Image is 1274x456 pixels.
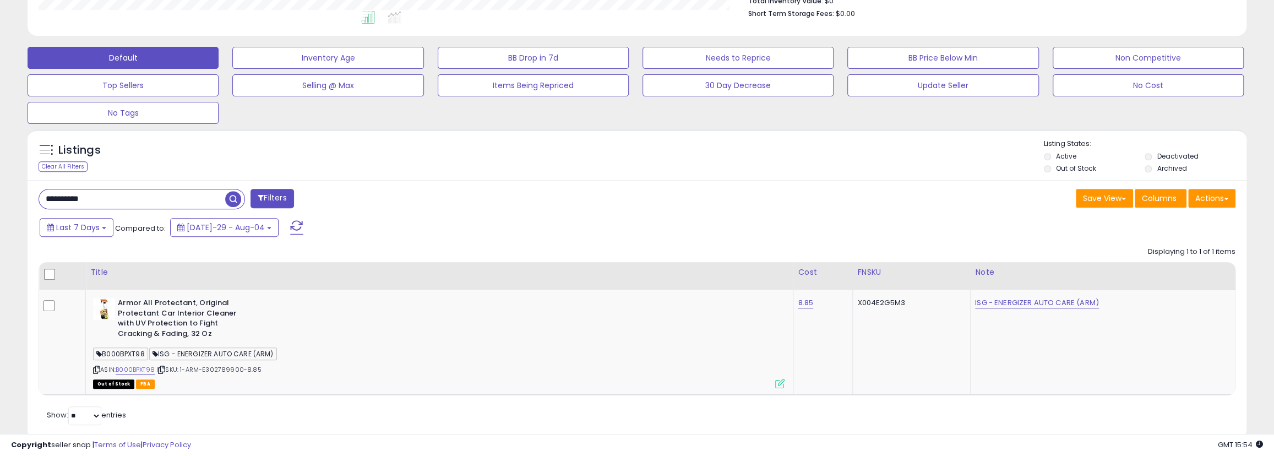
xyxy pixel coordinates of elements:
[975,267,1231,278] div: Note
[143,439,191,450] a: Privacy Policy
[438,47,629,69] button: BB Drop in 7d
[118,298,252,341] b: Armor All Protectant, Original Protectant Car Interior Cleaner with UV Protection to Fight Cracki...
[187,222,265,233] span: [DATE]-29 - Aug-04
[1218,439,1263,450] span: 2025-08-12 15:54 GMT
[149,348,277,360] span: ISG - ENERGIZER AUTO CARE (ARM)
[847,47,1038,69] button: BB Price Below Min
[116,365,155,374] a: B000BPXT98
[115,223,166,234] span: Compared to:
[748,9,834,18] b: Short Term Storage Fees:
[47,410,126,420] span: Show: entries
[232,74,423,96] button: Selling @ Max
[11,439,51,450] strong: Copyright
[857,267,966,278] div: FNSKU
[93,348,148,360] span: B000BPXT98
[1053,74,1244,96] button: No Cost
[1053,47,1244,69] button: Non Competitive
[798,267,848,278] div: Cost
[39,161,88,172] div: Clear All Filters
[857,298,962,308] div: X004E2G5M3
[93,379,134,389] span: All listings that are currently out of stock and unavailable for purchase on Amazon
[1044,139,1246,149] p: Listing States:
[93,298,115,320] img: 4189-LJiLlL._SL40_.jpg
[1135,189,1186,208] button: Columns
[90,267,788,278] div: Title
[28,74,219,96] button: Top Sellers
[251,189,293,208] button: Filters
[1056,164,1096,173] label: Out of Stock
[170,218,279,237] button: [DATE]-29 - Aug-04
[975,297,1099,308] a: ISG - ENERGIZER AUTO CARE (ARM)
[93,298,785,387] div: ASIN:
[1142,193,1177,204] span: Columns
[28,47,219,69] button: Default
[156,365,262,374] span: | SKU: 1-ARM-E302789900-8.85
[1188,189,1235,208] button: Actions
[643,74,834,96] button: 30 Day Decrease
[232,47,423,69] button: Inventory Age
[798,297,813,308] a: 8.85
[438,74,629,96] button: Items Being Repriced
[1148,247,1235,257] div: Displaying 1 to 1 of 1 items
[40,218,113,237] button: Last 7 Days
[58,143,101,158] h5: Listings
[1056,151,1076,161] label: Active
[11,440,191,450] div: seller snap | |
[1157,151,1198,161] label: Deactivated
[136,379,155,389] span: FBA
[1157,164,1186,173] label: Archived
[643,47,834,69] button: Needs to Reprice
[94,439,141,450] a: Terms of Use
[56,222,100,233] span: Last 7 Days
[836,8,855,19] span: $0.00
[1076,189,1133,208] button: Save View
[28,102,219,124] button: No Tags
[847,74,1038,96] button: Update Seller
